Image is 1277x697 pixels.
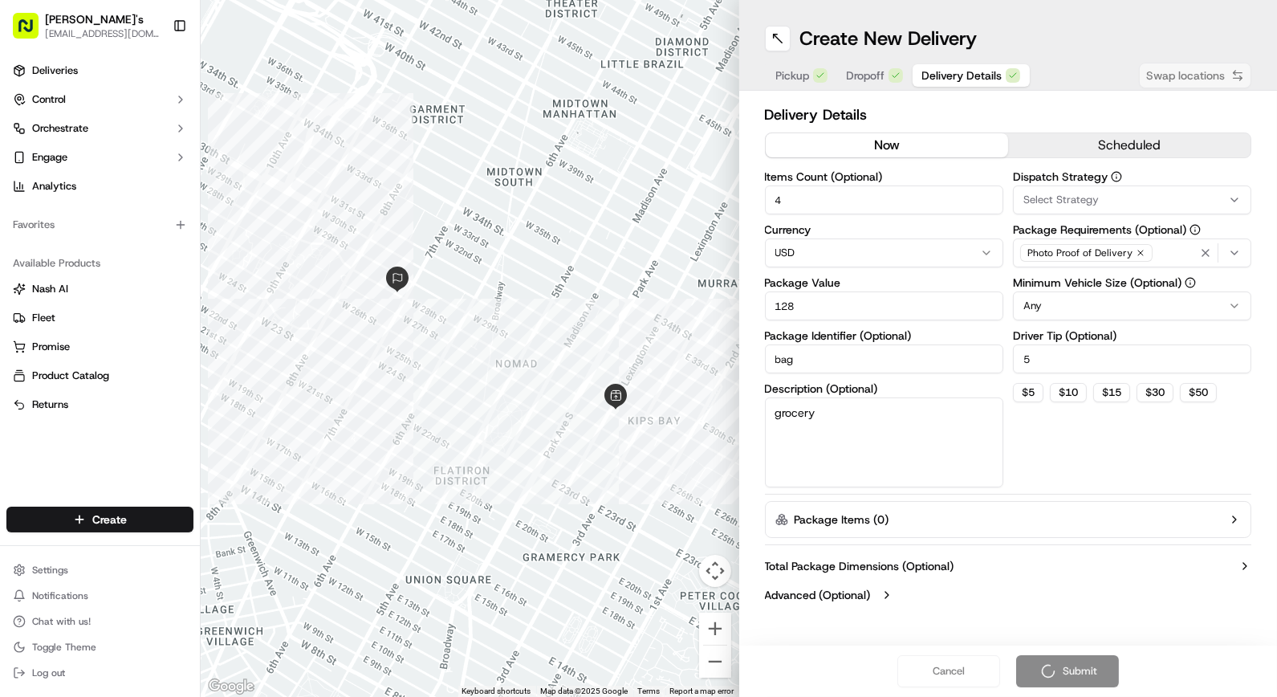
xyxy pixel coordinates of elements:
[6,585,193,607] button: Notifications
[1050,383,1087,402] button: $10
[6,662,193,684] button: Log out
[6,276,193,302] button: Nash AI
[34,153,63,182] img: 1755196953914-cd9d9cba-b7f7-46ee-b6f5-75ff69acacf5
[16,277,42,303] img: Liam S.
[462,686,531,697] button: Keyboard shortcuts
[765,397,1003,487] textarea: grocery
[1013,277,1251,288] label: Minimum Vehicle Size (Optional)
[92,512,127,528] span: Create
[6,363,193,389] button: Product Catalog
[129,353,264,381] a: 💻API Documentation
[776,67,810,84] span: Pickup
[6,334,193,360] button: Promise
[6,610,193,633] button: Chat with us!
[152,359,258,375] span: API Documentation
[32,150,67,165] span: Engage
[72,169,221,182] div: We're available if you need us!
[1008,133,1251,157] button: scheduled
[1185,277,1196,288] button: Minimum Vehicle Size (Optional)
[32,666,65,679] span: Log out
[205,676,258,697] a: Open this area in Google Maps (opens a new window)
[765,171,1003,182] label: Items Count (Optional)
[765,558,1252,574] button: Total Package Dimensions (Optional)
[1013,383,1043,402] button: $5
[670,687,734,695] a: Report a map error
[142,292,175,305] span: [DATE]
[16,361,29,373] div: 📗
[13,282,187,296] a: Nash AI
[142,249,175,262] span: [DATE]
[32,179,76,194] span: Analytics
[6,6,166,45] button: [PERSON_NAME]'s[EMAIL_ADDRESS][DOMAIN_NAME]
[1111,171,1122,182] button: Dispatch Strategy
[6,116,193,141] button: Orchestrate
[32,63,78,78] span: Deliveries
[16,209,108,222] div: Past conversations
[795,512,889,528] label: Package Items ( 0 )
[922,67,1002,84] span: Delivery Details
[6,58,193,84] a: Deliveries
[6,636,193,658] button: Toggle Theme
[13,311,187,325] a: Fleet
[72,153,263,169] div: Start new chat
[6,145,193,170] button: Engage
[32,293,45,306] img: 1736555255976-a54dd68f-1ca7-489b-9aae-adbdc363a1c4
[765,501,1252,538] button: Package Items (0)
[32,92,66,107] span: Control
[249,206,292,225] button: See all
[1027,247,1133,259] span: Photo Proof of Delivery
[10,353,129,381] a: 📗Knowledge Base
[699,646,731,678] button: Zoom out
[136,361,148,373] div: 💻
[42,104,289,120] input: Got a question? Start typing here...
[638,687,661,695] a: Terms (opens in new tab)
[6,305,193,331] button: Fleet
[6,87,193,112] button: Control
[765,277,1003,288] label: Package Value
[1180,383,1217,402] button: $50
[765,104,1252,126] h2: Delivery Details
[32,250,45,263] img: 1736555255976-a54dd68f-1ca7-489b-9aae-adbdc363a1c4
[160,398,194,410] span: Pylon
[1190,224,1201,235] button: Package Requirements (Optional)
[32,641,96,654] span: Toggle Theme
[765,224,1003,235] label: Currency
[16,234,42,259] img: Angelique Valdez
[766,133,1008,157] button: now
[765,185,1003,214] input: Enter number of items
[50,292,130,305] span: [PERSON_NAME]
[50,249,130,262] span: [PERSON_NAME]
[541,687,628,695] span: Map data ©2025 Google
[1013,330,1251,341] label: Driver Tip (Optional)
[16,153,45,182] img: 1736555255976-a54dd68f-1ca7-489b-9aae-adbdc363a1c4
[1093,383,1130,402] button: $15
[6,212,193,238] div: Favorites
[800,26,978,51] h1: Create New Delivery
[6,251,193,276] div: Available Products
[765,587,1252,603] button: Advanced (Optional)
[1013,224,1251,235] label: Package Requirements (Optional)
[32,564,68,577] span: Settings
[13,340,187,354] a: Promise
[32,397,68,412] span: Returns
[1013,344,1251,373] input: Enter driver tip amount
[699,555,731,587] button: Map camera controls
[699,613,731,645] button: Zoom in
[45,11,144,27] button: [PERSON_NAME]'s
[16,16,48,48] img: Nash
[273,158,292,177] button: Start new chat
[16,64,292,90] p: Welcome 👋
[765,587,871,603] label: Advanced (Optional)
[32,340,70,354] span: Promise
[1013,171,1251,182] label: Dispatch Strategy
[133,249,139,262] span: •
[45,27,160,40] button: [EMAIL_ADDRESS][DOMAIN_NAME]
[1023,193,1099,207] span: Select Strategy
[765,344,1003,373] input: Enter package identifier
[765,291,1003,320] input: Enter package value
[6,392,193,418] button: Returns
[765,330,1003,341] label: Package Identifier (Optional)
[113,397,194,410] a: Powered byPylon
